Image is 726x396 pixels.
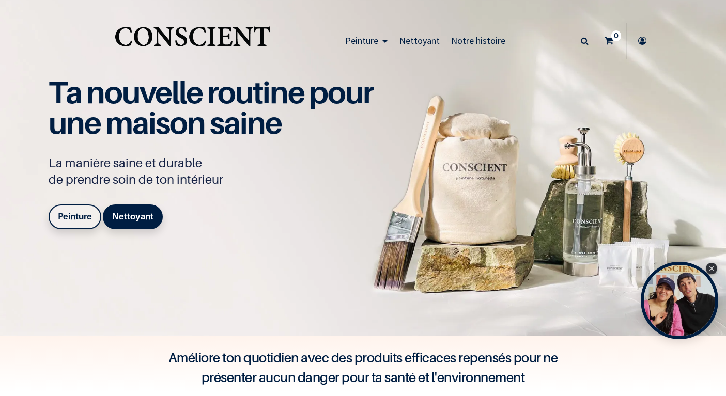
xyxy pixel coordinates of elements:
[113,21,272,61] a: Logo of Conscient
[113,21,272,61] img: Conscient
[58,211,92,221] b: Peinture
[673,329,721,378] iframe: Tidio Chat
[641,262,718,339] div: Open Tolstoy
[49,74,373,141] span: Ta nouvelle routine pour une maison saine
[157,348,570,387] h4: Améliore ton quotidien avec des produits efficaces repensés pour ne présenter aucun danger pour t...
[399,35,440,46] span: Nettoyant
[339,23,393,59] a: Peinture
[49,155,384,188] p: La manière saine et durable de prendre soin de ton intérieur
[345,35,378,46] span: Peinture
[706,263,717,274] div: Close Tolstoy widget
[103,204,163,229] a: Nettoyant
[112,211,153,221] b: Nettoyant
[451,35,505,46] span: Notre histoire
[641,262,718,339] div: Tolstoy bubble widget
[611,30,621,41] sup: 0
[49,204,101,229] a: Peinture
[641,262,718,339] div: Open Tolstoy widget
[597,23,626,59] a: 0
